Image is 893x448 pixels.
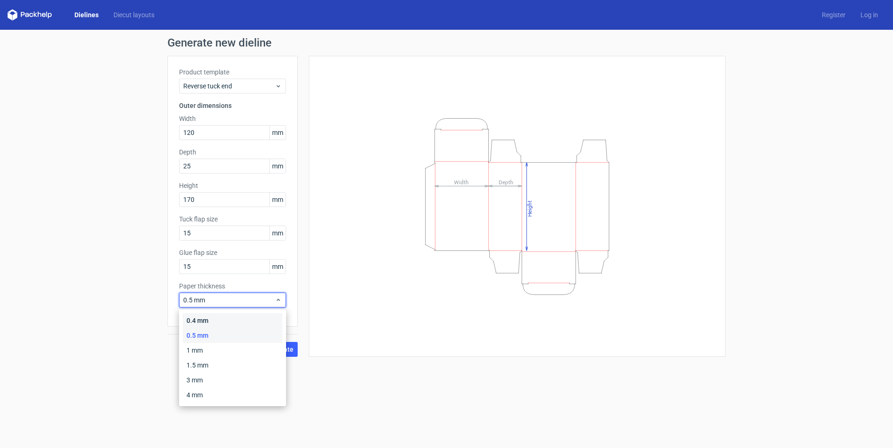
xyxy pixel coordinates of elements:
[269,193,286,207] span: mm
[179,248,286,257] label: Glue flap size
[499,179,513,185] tspan: Depth
[67,10,106,20] a: Dielines
[183,358,282,373] div: 1.5 mm
[179,114,286,123] label: Width
[179,147,286,157] label: Depth
[179,67,286,77] label: Product template
[269,159,286,173] span: mm
[269,226,286,240] span: mm
[183,328,282,343] div: 0.5 mm
[183,343,282,358] div: 1 mm
[269,260,286,274] span: mm
[454,179,469,185] tspan: Width
[179,181,286,190] label: Height
[183,295,275,305] span: 0.5 mm
[183,388,282,402] div: 4 mm
[814,10,853,20] a: Register
[179,101,286,110] h3: Outer dimensions
[183,313,282,328] div: 0.4 mm
[853,10,886,20] a: Log in
[106,10,162,20] a: Diecut layouts
[526,200,533,216] tspan: Height
[183,373,282,388] div: 3 mm
[269,126,286,140] span: mm
[167,37,726,48] h1: Generate new dieline
[179,281,286,291] label: Paper thickness
[179,214,286,224] label: Tuck flap size
[183,81,275,91] span: Reverse tuck end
